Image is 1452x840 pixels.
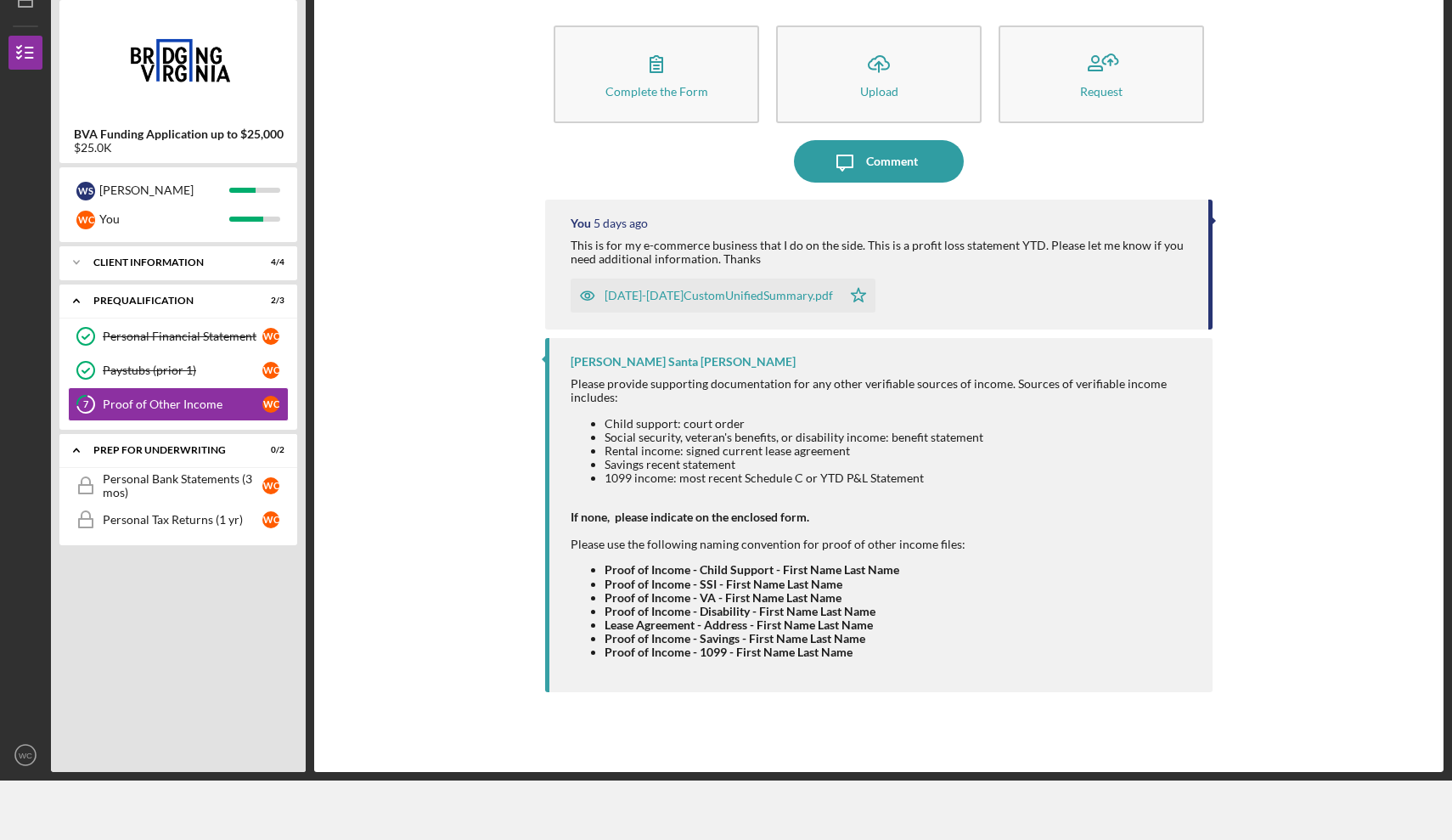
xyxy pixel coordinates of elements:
[83,399,89,410] tspan: 7
[19,751,32,760] text: WC
[74,141,284,155] div: $25.0K
[262,328,279,345] div: W C
[262,362,279,379] div: W C
[103,364,262,377] div: Paystubs (prior 1)
[99,176,229,205] div: [PERSON_NAME]
[571,538,1196,551] div: Please use the following naming convention for proof of other income files:
[605,458,1196,471] li: Savings recent statement
[999,25,1204,123] button: Request
[103,330,262,343] div: Personal Financial Statement
[1080,85,1123,98] div: Request
[605,444,1196,458] li: Rental income: signed current lease agreement
[571,510,809,524] strong: If none, please indicate on the enclosed form.
[93,445,242,455] div: Prep for Underwriting
[74,127,284,141] b: BVA Funding Application up to $25,000
[605,617,873,632] strong: Lease Agreement - Address - First Name Last Name
[68,469,289,503] a: Personal Bank Statements (3 mos)WC
[571,217,591,230] div: You
[262,511,279,528] div: W C
[605,417,1196,431] li: Child support: court order
[554,25,759,123] button: Complete the Form
[103,397,262,411] div: Proof of Other Income
[68,353,289,387] a: Paystubs (prior 1)WC
[262,477,279,494] div: W C
[605,631,865,646] strong: Proof of Income - Savings - First Name Last Name
[68,319,289,353] a: Personal Financial StatementWC
[99,205,229,234] div: You
[571,355,796,369] div: [PERSON_NAME] Santa [PERSON_NAME]
[68,387,289,421] a: 7Proof of Other IncomeWC
[59,8,297,110] img: Product logo
[103,513,262,527] div: Personal Tax Returns (1 yr)
[605,471,1196,485] li: 1099 income: most recent Schedule C or YTD P&L Statement
[8,738,42,772] button: WC
[605,577,842,591] strong: Proof of Income - SSI - First Name Last Name
[68,503,289,537] a: Personal Tax Returns (1 yr)WC
[605,562,899,577] strong: Proof of Income - Child Support - First Name Last Name
[103,472,262,499] div: Personal Bank Statements (3 mos)
[254,257,284,268] div: 4 / 4
[605,289,833,302] div: [DATE]-[DATE]CustomUnifiedSummary.pdf
[594,217,648,230] time: 2025-08-27 15:59
[93,257,242,268] div: Client Information
[605,604,875,618] strong: Proof of Income - Disability - First Name Last Name
[76,211,95,229] div: W C
[93,296,242,306] div: Prequalification
[254,445,284,455] div: 0 / 2
[262,396,279,413] div: W C
[605,590,841,605] strong: Proof of Income - VA - First Name Last Name
[794,140,964,183] button: Comment
[605,431,1196,444] li: Social security, veteran's benefits, or disability income: benefit statement
[254,296,284,306] div: 2 / 3
[776,25,982,123] button: Upload
[571,377,1196,404] div: Please provide supporting documentation for any other verifiable sources of income. Sources of ve...
[605,85,708,98] div: Complete the Form
[571,239,1191,266] div: This is for my e-commerce business that I do on the side. This is a profit loss statement YTD. Pl...
[866,140,918,183] div: Comment
[571,279,875,313] button: [DATE]-[DATE]CustomUnifiedSummary.pdf
[860,85,898,98] div: Upload
[76,182,95,200] div: W S
[605,645,853,659] strong: Proof of Income - 1099 - First Name Last Name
